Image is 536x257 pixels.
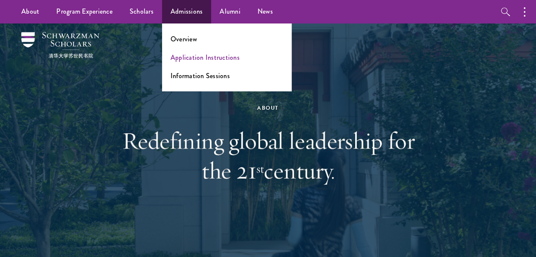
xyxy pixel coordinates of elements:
div: About [121,103,415,113]
a: Overview [171,34,197,44]
sup: st [256,161,264,176]
h1: Redefining global leadership for the 21 century. [121,126,415,185]
a: Application Instructions [171,53,240,62]
img: Schwarzman Scholars [21,32,99,58]
a: Information Sessions [171,71,230,81]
